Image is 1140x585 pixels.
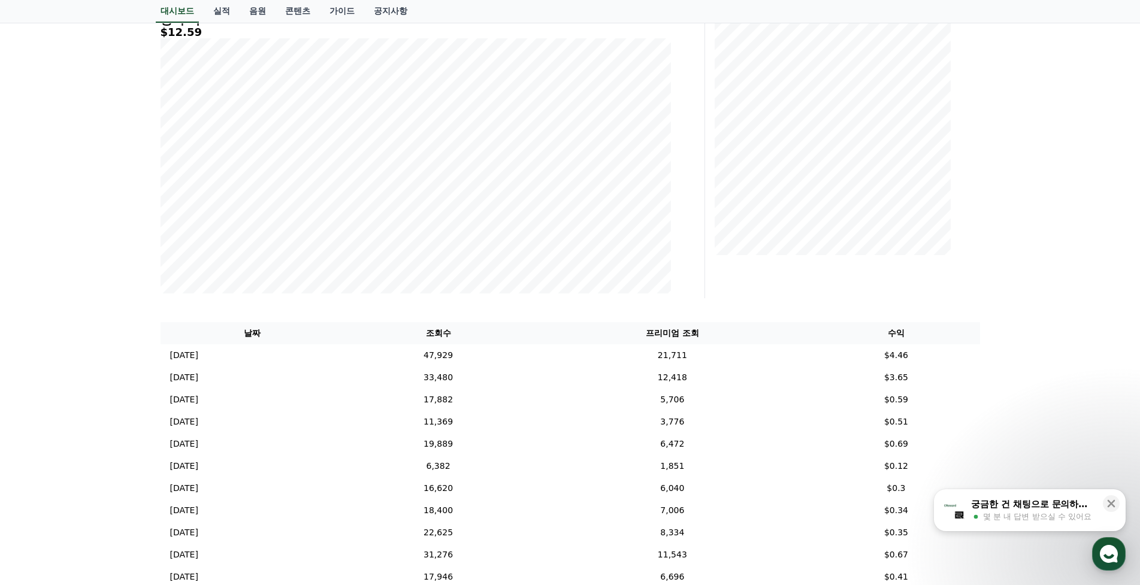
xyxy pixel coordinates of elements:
[170,504,198,517] p: [DATE]
[812,344,979,366] td: $4.46
[170,548,198,561] p: [DATE]
[344,344,533,366] td: 47,929
[812,477,979,499] td: $0.3
[344,433,533,455] td: 19,889
[344,455,533,477] td: 6,382
[344,522,533,544] td: 22,625
[344,366,533,389] td: 33,480
[532,522,812,544] td: 8,334
[812,366,979,389] td: $3.65
[38,398,45,407] span: 홈
[170,349,198,362] p: [DATE]
[4,380,79,410] a: 홈
[532,544,812,566] td: 11,543
[344,389,533,411] td: 17,882
[532,366,812,389] td: 12,418
[532,389,812,411] td: 5,706
[532,455,812,477] td: 1,851
[532,344,812,366] td: 21,711
[344,411,533,433] td: 11,369
[812,455,979,477] td: $0.12
[155,380,230,410] a: 설정
[161,26,671,38] h5: $12.59
[170,416,198,428] p: [DATE]
[812,433,979,455] td: $0.69
[812,544,979,566] td: $0.67
[170,526,198,539] p: [DATE]
[532,433,812,455] td: 6,472
[344,499,533,522] td: 18,400
[812,499,979,522] td: $0.34
[161,322,344,344] th: 날짜
[812,411,979,433] td: $0.51
[185,398,199,407] span: 설정
[344,322,533,344] th: 조회수
[532,411,812,433] td: 3,776
[812,322,979,344] th: 수익
[170,438,198,450] p: [DATE]
[344,477,533,499] td: 16,620
[110,398,124,408] span: 대화
[344,544,533,566] td: 31,276
[170,371,198,384] p: [DATE]
[170,393,198,406] p: [DATE]
[170,571,198,583] p: [DATE]
[532,322,812,344] th: 프리미엄 조회
[79,380,155,410] a: 대화
[812,389,979,411] td: $0.59
[170,460,198,472] p: [DATE]
[532,499,812,522] td: 7,006
[812,522,979,544] td: $0.35
[532,477,812,499] td: 6,040
[170,482,198,495] p: [DATE]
